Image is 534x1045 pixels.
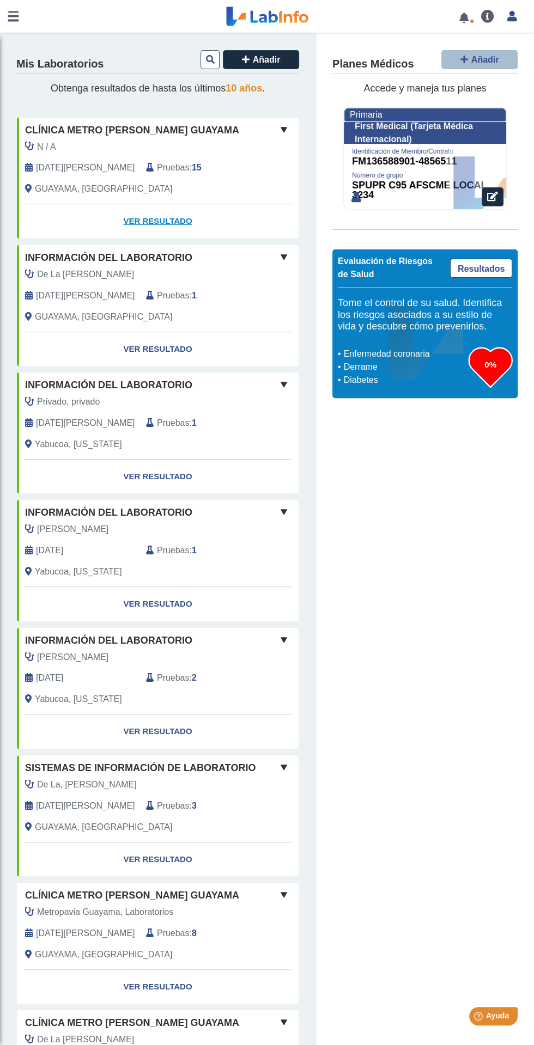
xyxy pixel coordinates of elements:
font: 0% [484,360,496,369]
font: [DATE] [36,673,63,682]
font: Derrame [344,362,378,371]
font: Sistemas de información de laboratorio [25,762,256,773]
font: [DATE][PERSON_NAME] [36,928,135,938]
font: Diabetes [344,375,378,384]
font: Yabucoa, [US_STATE] [35,567,122,576]
a: Ver resultado [17,970,299,1004]
span: 12 de noviembre de 2020 [36,544,63,557]
font: [PERSON_NAME] [37,652,108,662]
span: 02-11-2020 [36,671,63,685]
font: Ver resultado [123,216,192,225]
span: 23 de junio de 2020 [36,799,135,812]
span: N / A [37,140,56,154]
font: Ver resultado [123,344,192,353]
span: 16 de agosto de 2025 [36,927,135,940]
a: Ver resultado [17,332,299,366]
font: : [189,673,191,682]
span: Yabucoa, Puerto Rico [35,438,122,451]
font: Obtenga resultados de hasta los últimos [51,83,226,94]
font: Pruebas [157,163,189,172]
font: 15 [192,163,202,172]
font: Añadir [471,55,499,64]
a: Ver resultado [17,587,299,621]
span: Rosado, José [37,651,108,664]
font: [DATE][PERSON_NAME] [36,418,135,427]
font: Yabucoa, [US_STATE] [35,439,122,449]
font: : [189,291,191,300]
a: Ver resultado [17,460,299,494]
font: 1 [192,418,197,427]
font: [PERSON_NAME] [37,524,108,534]
a: Resultados [450,259,512,278]
font: GUAYAMA, [GEOGRAPHIC_DATA] [35,312,172,321]
font: información del laboratorio [25,252,192,263]
font: [DATE][PERSON_NAME] [36,291,135,300]
font: Privado, privado [37,397,100,406]
font: Accede y maneja tus planes [363,83,486,94]
font: 1 [192,546,197,555]
font: Clínica Metro [PERSON_NAME] Guayama [25,890,239,901]
font: [DATE][PERSON_NAME] [36,163,135,172]
span: GUAYAMA, PR [35,182,172,195]
font: 3 [192,801,197,810]
font: Enfermedad coronaria [344,349,430,358]
font: 10 años [226,83,262,94]
font: . [262,83,265,94]
font: 8 [192,928,197,938]
font: Pruebas [157,801,189,810]
span: De La, Marynoll [37,778,137,791]
font: Clínica Metro [PERSON_NAME] Guayama [25,1017,239,1028]
font: Pruebas [157,546,189,555]
font: De La [PERSON_NAME] [37,1035,134,1044]
font: De La, [PERSON_NAME] [37,780,137,789]
font: Clínica Metro [PERSON_NAME] Guayama [25,125,239,136]
font: De La [PERSON_NAME] [37,270,134,279]
font: N / A [37,142,56,151]
button: Añadir [441,50,518,69]
font: : [189,801,191,810]
span: GUAYAMA, PR [35,821,172,834]
font: : [189,418,191,427]
span: De La Paz, Marynoll [37,268,134,281]
font: Pruebas [157,291,189,300]
font: Metropavia Guayama, Laboratorios [37,907,173,916]
font: GUAYAMA, [GEOGRAPHIC_DATA] [35,822,172,832]
font: Yabucoa, [US_STATE] [35,694,122,704]
font: : [189,546,191,555]
font: Ver resultado [123,726,192,736]
a: Ver resultado [17,842,299,877]
span: Privado, privado [37,395,100,408]
font: Ver resultado [123,982,192,991]
font: Mis Laboratorios [16,58,104,70]
span: GUAYAMA, PR [35,948,172,961]
font: : [189,163,191,172]
span: 20 de abril de 2021 [36,417,135,430]
span: Metropavia Guayama, Laboratorios [37,906,173,919]
span: 18 de mayo de 2024 [36,161,135,174]
font: : [189,928,191,938]
font: información del laboratorio [25,507,192,518]
font: [DATE] [36,546,63,555]
font: GUAYAMA, [GEOGRAPHIC_DATA] [35,950,172,959]
font: Pruebas [157,928,189,938]
font: Ver resultado [123,854,192,864]
font: 2 [192,673,197,682]
a: Ver resultado [17,714,299,749]
iframe: Lanzador de widgets de ayuda [437,1003,522,1033]
span: 8 de junio de 2021 [36,289,135,302]
span: Díaz, Analid [37,523,108,536]
font: información del laboratorio [25,635,192,646]
font: Añadir [253,55,281,64]
font: Ver resultado [123,599,192,608]
font: Ver resultado [123,472,192,481]
font: Resultados [458,264,505,273]
font: información del laboratorio [25,380,192,390]
font: Pruebas [157,418,189,427]
a: Ver resultado [17,204,299,239]
font: Planes Médicos [332,58,414,70]
font: Evaluación de Riesgos de Salud [338,256,433,279]
font: GUAYAMA, [GEOGRAPHIC_DATA] [35,184,172,193]
span: Yabucoa, Puerto Rico [35,565,122,578]
span: GUAYAMA, PR [35,310,172,323]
